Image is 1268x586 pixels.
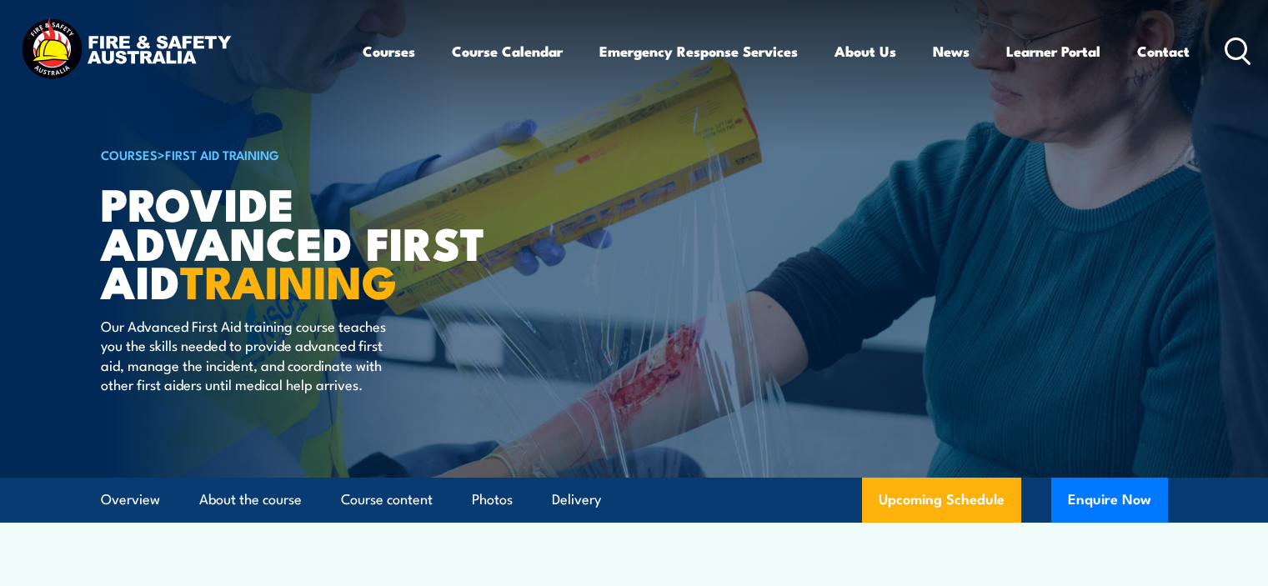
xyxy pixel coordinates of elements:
[552,478,601,522] a: Delivery
[1137,29,1190,73] a: Contact
[341,478,433,522] a: Course content
[363,29,415,73] a: Courses
[101,478,160,522] a: Overview
[101,145,158,163] a: COURSES
[472,478,513,522] a: Photos
[101,183,513,300] h1: Provide Advanced First Aid
[834,29,896,73] a: About Us
[199,478,302,522] a: About the course
[101,316,405,394] p: Our Advanced First Aid training course teaches you the skills needed to provide advanced first ai...
[101,144,513,164] h6: >
[452,29,563,73] a: Course Calendar
[1051,478,1168,523] button: Enquire Now
[1006,29,1100,73] a: Learner Portal
[862,478,1021,523] a: Upcoming Schedule
[165,145,279,163] a: First Aid Training
[180,245,397,314] strong: TRAINING
[933,29,970,73] a: News
[599,29,798,73] a: Emergency Response Services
